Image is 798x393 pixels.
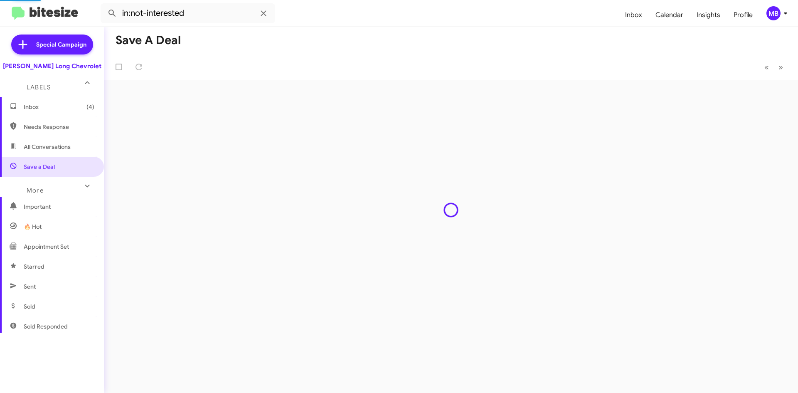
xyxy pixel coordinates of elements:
[24,222,42,231] span: 🔥 Hot
[86,103,94,111] span: (4)
[24,103,94,111] span: Inbox
[760,59,788,76] nav: Page navigation example
[27,187,44,194] span: More
[24,242,69,251] span: Appointment Set
[764,62,769,72] span: «
[36,40,86,49] span: Special Campaign
[24,302,35,311] span: Sold
[3,62,101,70] div: [PERSON_NAME] Long Chevrolet
[24,282,36,291] span: Sent
[11,35,93,54] a: Special Campaign
[27,84,51,91] span: Labels
[649,3,690,27] a: Calendar
[24,322,68,331] span: Sold Responded
[24,143,71,151] span: All Conversations
[116,34,181,47] h1: Save a Deal
[24,123,94,131] span: Needs Response
[773,59,788,76] button: Next
[759,59,774,76] button: Previous
[24,262,44,271] span: Starred
[690,3,727,27] a: Insights
[727,3,759,27] a: Profile
[759,6,789,20] button: MB
[766,6,781,20] div: MB
[24,203,94,211] span: Important
[24,163,55,171] span: Save a Deal
[618,3,649,27] a: Inbox
[778,62,783,72] span: »
[101,3,275,23] input: Search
